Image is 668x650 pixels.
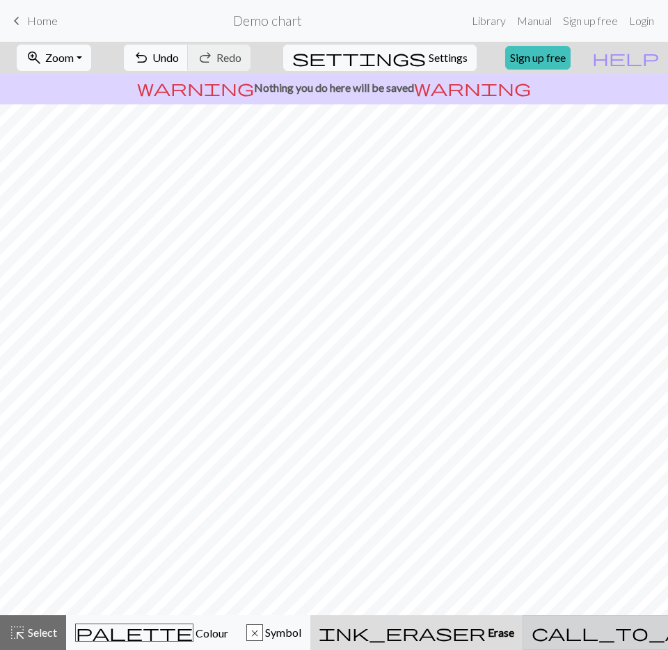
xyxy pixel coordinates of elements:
span: Undo [152,51,179,64]
button: Undo [124,45,189,71]
span: zoom_in [26,48,42,68]
a: Sign up free [505,46,571,70]
i: Settings [292,49,426,66]
a: Library [466,7,511,35]
span: warning [137,78,254,97]
div: x [247,625,262,642]
span: Select [26,626,57,639]
a: Home [8,9,58,33]
span: Zoom [45,51,74,64]
span: palette [76,623,193,642]
span: settings [292,48,426,68]
span: Settings [429,49,468,66]
a: Login [623,7,660,35]
button: Erase [310,615,523,650]
span: Erase [486,626,514,639]
span: warning [414,78,531,97]
a: Sign up free [557,7,623,35]
span: Symbol [263,626,301,639]
span: undo [133,48,150,68]
span: help [592,48,659,68]
span: Home [27,14,58,27]
span: ink_eraser [319,623,486,642]
span: highlight_alt [9,623,26,642]
h2: Demo chart [233,13,302,29]
button: Colour [66,615,237,650]
span: Colour [193,626,228,640]
button: x Symbol [237,615,310,650]
button: SettingsSettings [283,45,477,71]
p: Nothing you do here will be saved [6,79,662,96]
a: Manual [511,7,557,35]
span: keyboard_arrow_left [8,11,25,31]
button: Zoom [17,45,91,71]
